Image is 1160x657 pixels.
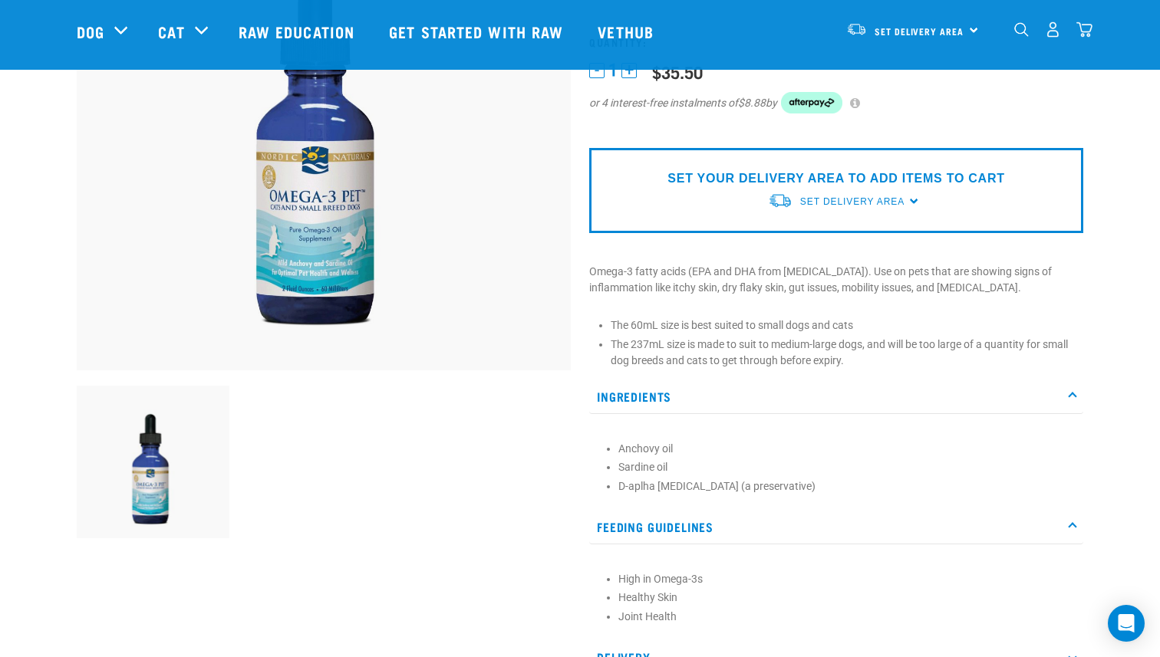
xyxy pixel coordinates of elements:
[846,22,867,36] img: van-moving.png
[800,196,905,207] span: Set Delivery Area
[374,1,582,62] a: Get started with Raw
[875,28,964,34] span: Set Delivery Area
[621,63,637,78] button: +
[768,192,793,209] img: van-moving.png
[611,337,1083,369] li: The 237mL size is made to suit to medium-large dogs, and will be too large of a quantity for smal...
[667,169,1004,188] p: SET YOUR DELIVERY AREA TO ADD ITEMS TO CART
[738,95,766,111] span: $8.88
[618,478,1076,494] li: D-aplha [MEDICAL_DATA] (a preservative)
[77,20,104,43] a: Dog
[77,386,229,538] img: Bottle Of 60ml Omega3 For Pets
[589,264,1083,296] p: Omega-3 fatty acids (EPA and DHA from [MEDICAL_DATA]). Use on pets that are showing signs of infl...
[618,609,1076,625] li: Joint Health
[618,571,1076,587] li: High in Omega-3s
[611,317,1083,333] li: The 60mL size is best suited to small dogs and cats
[589,92,1083,113] div: or 4 interest-free instalments of by
[608,62,618,78] span: 1
[618,459,1076,475] li: Sardine oil
[589,63,605,78] button: -
[589,379,1083,414] p: Ingredients
[781,92,842,113] img: Afterpay
[1108,605,1145,642] div: Open Intercom Messenger
[589,510,1083,544] p: Feeding Guidelines
[158,20,184,43] a: Cat
[618,441,1076,457] li: Anchovy oil
[1045,21,1061,38] img: user.png
[223,1,374,62] a: Raw Education
[1014,22,1029,37] img: home-icon-1@2x.png
[582,1,673,62] a: Vethub
[618,590,1076,606] li: Healthy Skin
[652,62,703,81] div: $35.50
[1076,21,1092,38] img: home-icon@2x.png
